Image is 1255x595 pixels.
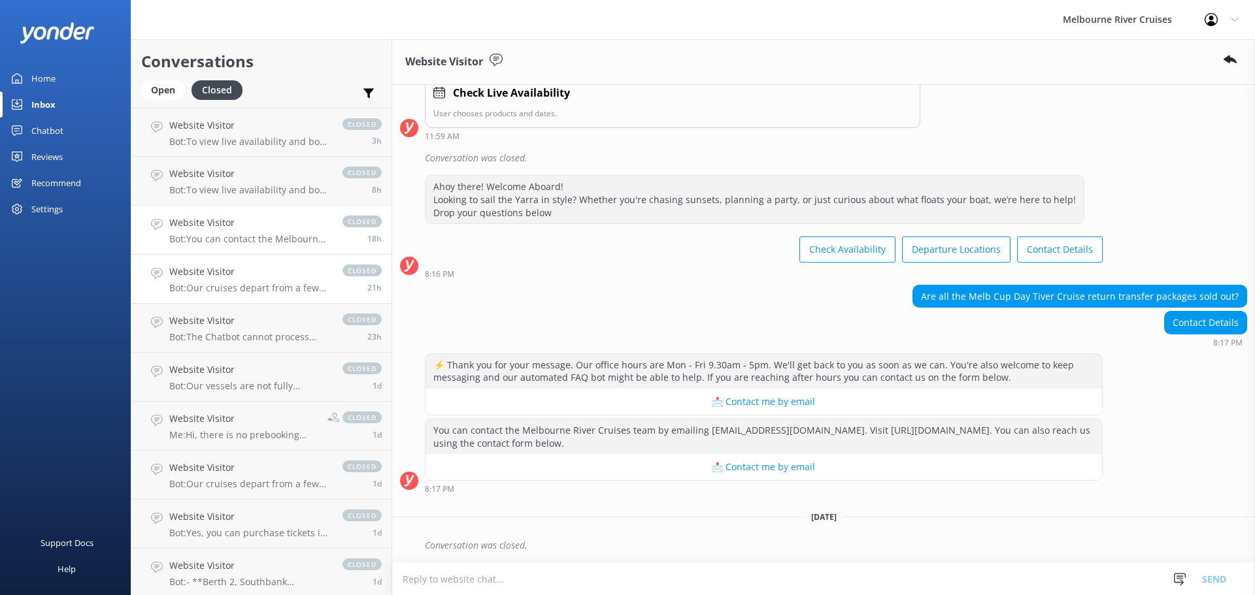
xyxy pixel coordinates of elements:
[425,534,1247,556] div: Conversation was closed.
[31,118,63,144] div: Chatbot
[343,314,382,325] span: closed
[169,265,329,279] h4: Website Visitor
[913,285,1247,308] div: Are all the Melb Cup Day Tiver Cruise return transfer packages sold out?
[192,82,249,97] a: Closed
[425,484,1103,493] div: Aug 20 2025 08:17pm (UTC +10:00) Australia/Sydney
[31,196,63,222] div: Settings
[169,380,329,392] p: Bot: Our vessels are not fully wheelchair accessible, but we can accommodate foldable wheelchairs...
[131,402,392,451] a: Website VisitorMe:Hi, there is no prebooking without payment. Only booking with payment is availa...
[426,419,1102,454] div: You can contact the Melbourne River Cruises team by emailing [EMAIL_ADDRESS][DOMAIN_NAME]. Visit ...
[131,451,392,500] a: Website VisitorBot:Our cruises depart from a few different locations along [GEOGRAPHIC_DATA] and ...
[20,22,95,44] img: yonder-white-logo.png
[169,314,329,328] h4: Website Visitor
[131,304,392,353] a: Website VisitorBot:The Chatbot cannot process payments. To make a payment, please contact our tea...
[426,354,1102,389] div: ⚡ Thank you for your message. Our office hours are Mon - Fri 9.30am - 5pm. We'll get back to you ...
[373,429,382,440] span: Aug 20 2025 11:37am (UTC +10:00) Australia/Sydney
[31,65,56,91] div: Home
[367,282,382,293] span: Aug 20 2025 05:05pm (UTC +10:00) Australia/Sydney
[343,509,382,521] span: closed
[169,331,329,343] p: Bot: The Chatbot cannot process payments. To make a payment, please contact our team during busin...
[343,411,382,423] span: closed
[169,527,329,539] p: Bot: Yes, you can purchase tickets in person at [GEOGRAPHIC_DATA] (Berth 2) and Federation Wharf ...
[1164,338,1247,347] div: Aug 20 2025 08:17pm (UTC +10:00) Australia/Sydney
[433,107,912,120] p: User chooses products and dates.
[131,108,392,157] a: Website VisitorBot:To view live availability and book your Melbourne River Cruise experience, ple...
[425,147,1247,169] div: Conversation was closed.
[1165,312,1247,334] div: Contact Details
[31,170,81,196] div: Recommend
[169,478,329,490] p: Bot: Our cruises depart from a few different locations along [GEOGRAPHIC_DATA] and Federation [GE...
[343,167,382,178] span: closed
[425,133,460,140] strong: 11:59 AM
[425,131,920,140] div: Aug 20 2025 11:59am (UTC +10:00) Australia/Sydney
[169,118,329,133] h4: Website Visitor
[373,576,382,587] span: Aug 19 2025 08:52pm (UTC +10:00) Australia/Sydney
[131,157,392,206] a: Website VisitorBot:To view live availability and book your Melbourne River Cruise experience, ple...
[343,460,382,472] span: closed
[343,265,382,276] span: closed
[400,147,1247,169] div: 2025-08-20T02:00:13.692
[169,509,329,524] h4: Website Visitor
[343,558,382,570] span: closed
[343,216,382,227] span: closed
[902,236,1011,263] button: Departure Locations
[31,144,63,170] div: Reviews
[367,233,382,244] span: Aug 20 2025 08:17pm (UTC +10:00) Australia/Sydney
[131,500,392,549] a: Website VisitorBot:Yes, you can purchase tickets in person at [GEOGRAPHIC_DATA] (Berth 2) and Fed...
[426,454,1102,480] button: 📩 Contact me by email
[169,460,329,475] h4: Website Visitor
[373,380,382,391] span: Aug 20 2025 12:00pm (UTC +10:00) Australia/Sydney
[1017,236,1103,263] button: Contact Details
[141,80,185,100] div: Open
[367,331,382,342] span: Aug 20 2025 03:35pm (UTC +10:00) Australia/Sydney
[343,118,382,130] span: closed
[425,270,454,278] strong: 8:16 PM
[343,362,382,374] span: closed
[169,216,329,230] h4: Website Visitor
[131,255,392,304] a: Website VisitorBot:Our cruises depart from a few different locations along [GEOGRAPHIC_DATA] and ...
[131,353,392,402] a: Website VisitorBot:Our vessels are not fully wheelchair accessible, but we can accommodate foldab...
[799,236,895,263] button: Check Availability
[58,556,76,582] div: Help
[373,478,382,489] span: Aug 20 2025 11:28am (UTC +10:00) Australia/Sydney
[169,136,329,148] p: Bot: To view live availability and book your Melbourne River Cruise experience, please visit: [UR...
[169,576,329,588] p: Bot: - **Berth 2, Southbank Promenade**: Various cruises such as the Ports & Docklands Cruise, Pa...
[426,389,1102,415] button: 📩 Contact me by email
[1213,339,1243,347] strong: 8:17 PM
[192,80,243,100] div: Closed
[141,82,192,97] a: Open
[169,167,329,181] h4: Website Visitor
[169,558,329,573] h4: Website Visitor
[169,362,329,377] h4: Website Visitor
[372,135,382,146] span: Aug 21 2025 10:55am (UTC +10:00) Australia/Sydney
[169,429,318,441] p: Me: Hi, there is no prebooking without payment. Only booking with payment is available
[169,282,329,294] p: Bot: Our cruises depart from a few different locations along [GEOGRAPHIC_DATA] and Federation [GE...
[41,530,93,556] div: Support Docs
[803,511,845,523] span: [DATE]
[373,527,382,538] span: Aug 20 2025 09:25am (UTC +10:00) Australia/Sydney
[453,85,570,102] h4: Check Live Availability
[169,233,329,245] p: Bot: You can contact the Melbourne River Cruises team by emailing [EMAIL_ADDRESS][DOMAIN_NAME]. V...
[141,49,382,74] h2: Conversations
[425,269,1103,278] div: Aug 20 2025 08:16pm (UTC +10:00) Australia/Sydney
[405,54,483,71] h3: Website Visitor
[400,534,1247,556] div: 2025-08-21T04:10:29.338
[31,91,56,118] div: Inbox
[426,176,1084,223] div: Ahoy there! Welcome Aboard! Looking to sail the Yarra in style? Whether you're chasing sunsets, p...
[169,184,329,196] p: Bot: To view live availability and book your Melbourne River Cruise experience, please visit [URL...
[169,411,318,426] h4: Website Visitor
[425,485,454,493] strong: 8:17 PM
[131,206,392,255] a: Website VisitorBot:You can contact the Melbourne River Cruises team by emailing [EMAIL_ADDRESS][D...
[372,184,382,195] span: Aug 21 2025 05:59am (UTC +10:00) Australia/Sydney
